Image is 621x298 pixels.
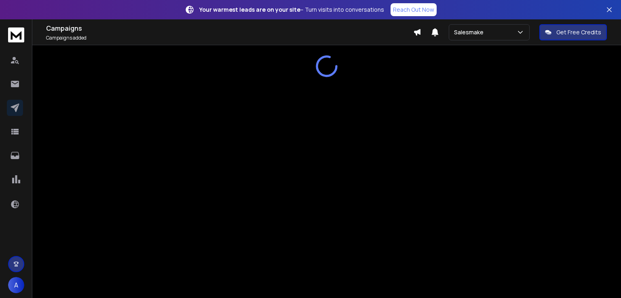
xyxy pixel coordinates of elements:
p: Salesmake [454,28,487,36]
h1: Campaigns [46,23,413,33]
a: Reach Out Now [391,3,437,16]
p: – Turn visits into conversations [199,6,384,14]
img: logo [8,27,24,42]
button: A [8,277,24,293]
button: Get Free Credits [539,24,607,40]
p: Get Free Credits [556,28,601,36]
p: Campaigns added [46,35,413,41]
strong: Your warmest leads are on your site [199,6,300,13]
p: Reach Out Now [393,6,434,14]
